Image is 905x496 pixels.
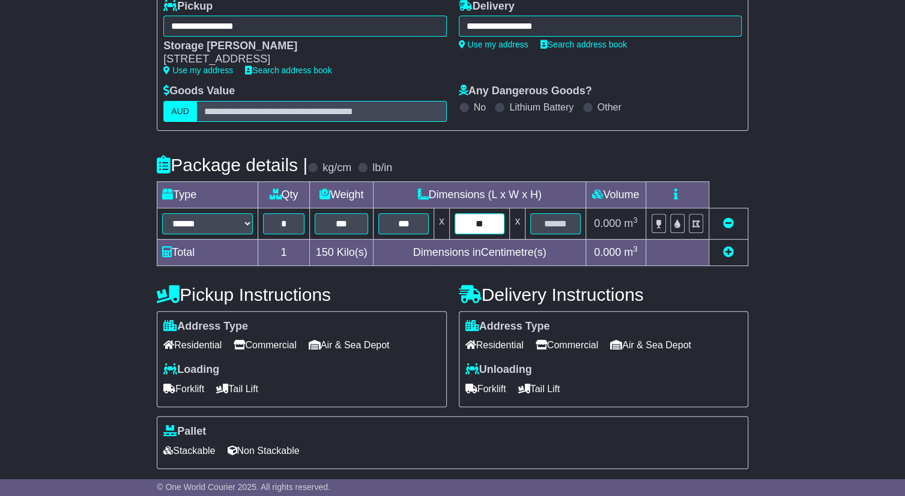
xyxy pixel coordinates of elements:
[594,246,621,258] span: 0.000
[633,244,638,253] sup: 3
[598,101,622,113] label: Other
[459,85,592,98] label: Any Dangerous Goods?
[316,246,334,258] span: 150
[163,320,248,333] label: Address Type
[459,285,748,304] h4: Delivery Instructions
[163,363,219,377] label: Loading
[163,85,235,98] label: Goods Value
[258,239,309,265] td: 1
[157,155,307,175] h4: Package details |
[322,162,351,175] label: kg/cm
[723,246,734,258] a: Add new item
[624,246,638,258] span: m
[309,239,373,265] td: Kilo(s)
[586,181,646,208] td: Volume
[510,208,525,239] td: x
[216,380,258,398] span: Tail Lift
[374,181,586,208] td: Dimensions (L x W x H)
[163,65,233,75] a: Use my address
[723,217,734,229] a: Remove this item
[465,363,532,377] label: Unloading
[465,380,506,398] span: Forklift
[465,320,550,333] label: Address Type
[610,336,691,354] span: Air & Sea Depot
[509,101,574,113] label: Lithium Battery
[157,285,446,304] h4: Pickup Instructions
[624,217,638,229] span: m
[594,217,621,229] span: 0.000
[163,40,434,53] div: Storage [PERSON_NAME]
[540,40,627,49] a: Search address book
[258,181,309,208] td: Qty
[536,336,598,354] span: Commercial
[518,380,560,398] span: Tail Lift
[245,65,331,75] a: Search address book
[633,216,638,225] sup: 3
[163,425,206,438] label: Pallet
[474,101,486,113] label: No
[465,336,524,354] span: Residential
[163,101,197,122] label: AUD
[374,239,586,265] td: Dimensions in Centimetre(s)
[459,40,528,49] a: Use my address
[157,482,330,492] span: © One World Courier 2025. All rights reserved.
[309,336,390,354] span: Air & Sea Depot
[234,336,296,354] span: Commercial
[163,336,222,354] span: Residential
[227,441,299,460] span: Non Stackable
[372,162,392,175] label: lb/in
[309,181,373,208] td: Weight
[163,380,204,398] span: Forklift
[434,208,449,239] td: x
[163,441,215,460] span: Stackable
[157,239,258,265] td: Total
[163,53,434,66] div: [STREET_ADDRESS]
[157,181,258,208] td: Type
